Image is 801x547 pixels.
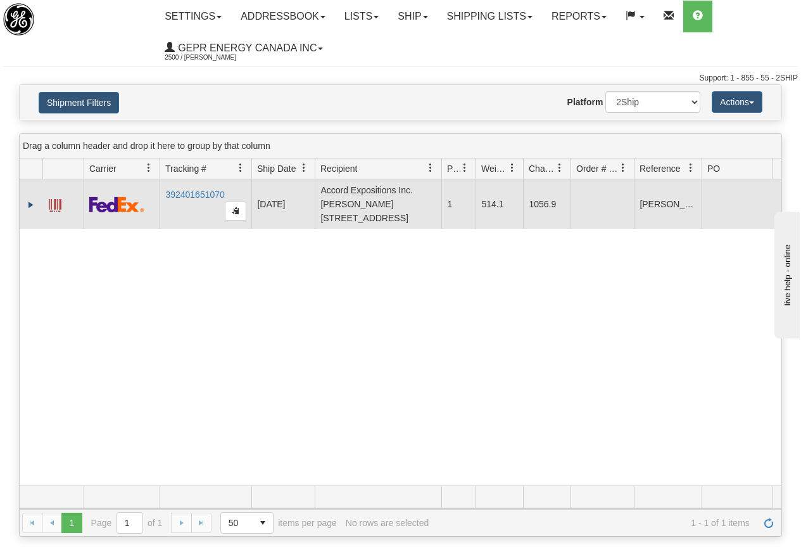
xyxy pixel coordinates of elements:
a: Reference filter column settings [680,157,702,179]
img: logo2500.jpg [3,3,34,35]
button: Copy to clipboard [225,202,246,221]
span: Carrier [89,162,117,175]
span: PO [707,162,720,175]
a: Refresh [759,513,779,533]
a: Lists [335,1,388,32]
span: Recipient [320,162,357,175]
th: Press ctrl + space to group [84,158,160,179]
th: Press ctrl + space to group [523,158,571,179]
th: Press ctrl + space to group [42,158,84,179]
div: grid grouping header [20,134,781,158]
a: Tracking # filter column settings [230,157,251,179]
td: [PERSON_NAME] [634,179,702,229]
a: Reports [542,1,616,32]
th: Press ctrl + space to group [571,158,634,179]
span: Ship Date [257,162,296,175]
a: Addressbook [231,1,335,32]
a: Carrier filter column settings [138,157,160,179]
td: 1 [441,179,476,229]
th: Press ctrl + space to group [160,158,251,179]
th: Press ctrl + space to group [634,158,702,179]
span: 50 [229,517,245,529]
a: Weight filter column settings [501,157,523,179]
div: live help - online [9,11,117,20]
span: 2500 / [PERSON_NAME] [165,51,260,64]
span: Packages [447,162,460,175]
a: Settings [155,1,231,32]
span: Page 1 [61,513,82,533]
a: GEPR Energy Canada Inc 2500 / [PERSON_NAME] [155,32,332,64]
div: No rows are selected [346,518,429,528]
input: Page 1 [117,513,142,533]
a: Label [49,193,61,214]
button: Shipment Filters [39,92,119,113]
div: Support: 1 - 855 - 55 - 2SHIP [3,73,798,84]
a: Ship Date filter column settings [293,157,315,179]
a: Ship [388,1,437,32]
button: Actions [712,91,762,113]
th: Press ctrl + space to group [315,158,441,179]
span: select [253,513,273,533]
span: Reference [640,162,681,175]
a: PO filter column settings [764,157,786,179]
span: Charge [529,162,555,175]
a: Charge filter column settings [549,157,571,179]
a: Packages filter column settings [454,157,476,179]
th: Press ctrl + space to group [476,158,523,179]
a: Order # / Ship Request # filter column settings [612,157,634,179]
td: 1056.9 [523,179,571,229]
span: 1 - 1 of 1 items [438,518,750,528]
th: Press ctrl + space to group [441,158,476,179]
span: Tracking # [165,162,206,175]
label: Platform [567,96,603,108]
a: Recipient filter column settings [420,157,441,179]
span: Page of 1 [91,512,163,534]
span: Page sizes drop down [220,512,274,534]
td: [DATE] [251,179,315,229]
td: Accord Expositions Inc. [PERSON_NAME][STREET_ADDRESS] [315,179,441,229]
a: Expand [25,198,37,211]
iframe: chat widget [772,209,800,338]
a: 392401651070 [165,190,224,200]
th: Press ctrl + space to group [251,158,315,179]
a: Shipping lists [438,1,542,32]
td: 514.1 [476,179,523,229]
th: Press ctrl + space to group [702,158,786,179]
span: GEPR Energy Canada Inc [175,42,317,53]
img: 2 - FedEx Express® [89,196,144,212]
span: items per page [220,512,337,534]
span: Order # / Ship Request # [576,162,619,175]
span: Weight [481,162,508,175]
